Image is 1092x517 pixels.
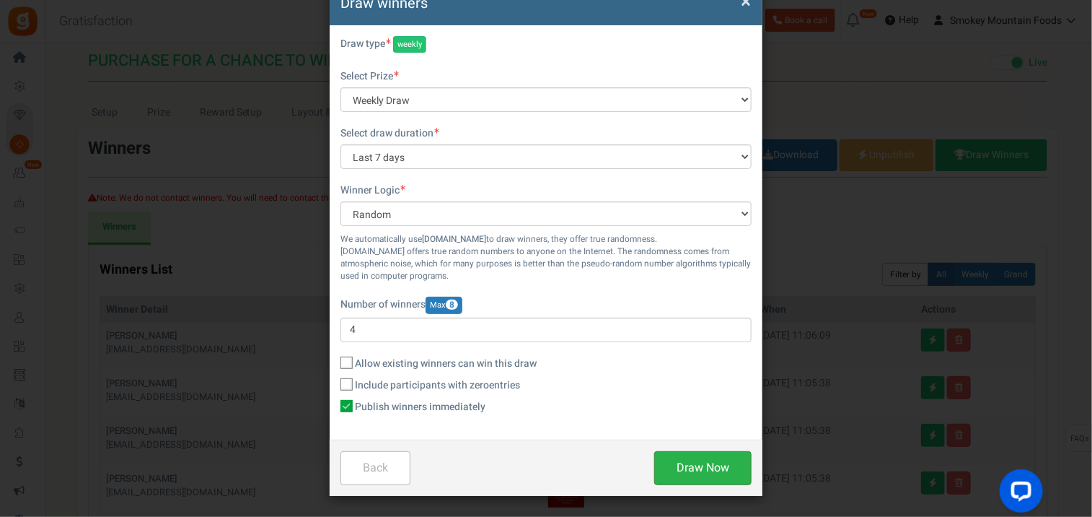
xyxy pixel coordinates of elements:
span: Include participants with zero [355,378,520,393]
label: Select Prize [340,69,399,84]
span: Max [426,297,462,314]
button: Back [340,451,410,485]
span: Allow existing winners can win this draw [355,357,537,371]
span: Entries [489,378,520,393]
b: [DOMAIN_NAME] [422,233,486,246]
label: Select draw duration [340,126,439,141]
label: Number of winners [340,297,462,314]
button: Draw Now [654,451,752,485]
span: weekly [393,36,426,53]
span: Publish winners immediately [355,400,485,414]
label: Draw type [340,37,391,51]
small: We automatically use to draw winners, they offer true randomness. [DOMAIN_NAME] offers true rando... [340,233,752,282]
span: 8 [446,300,458,310]
label: Winner Logic [340,183,405,198]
